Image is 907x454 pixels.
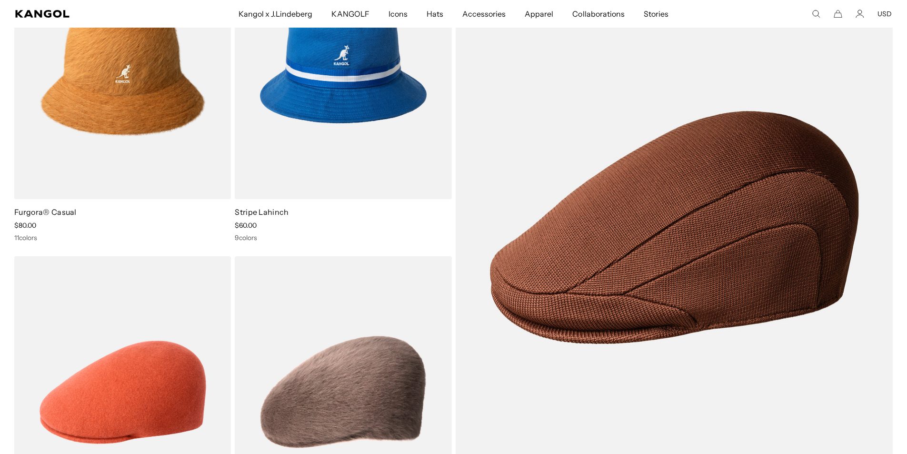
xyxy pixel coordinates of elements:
summary: Search here [812,10,820,18]
span: $80.00 [14,221,36,230]
div: 11 colors [14,233,231,242]
a: Stripe Lahinch [235,207,289,217]
button: Cart [834,10,842,18]
a: Furgora® Casual [14,207,77,217]
a: Kangol [15,10,158,18]
button: USD [877,10,892,18]
span: $60.00 [235,221,257,230]
a: Account [856,10,864,18]
div: 9 colors [235,233,451,242]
